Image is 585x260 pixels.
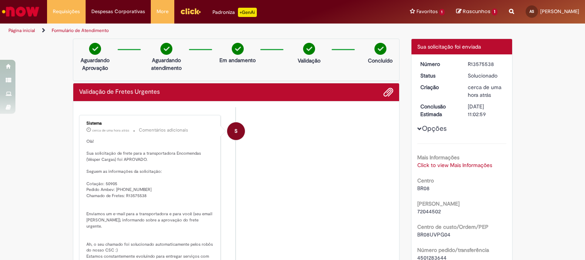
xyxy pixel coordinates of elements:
b: Mais Informações [417,154,459,161]
dt: Criação [415,83,462,91]
h2: Validação de Fretes Urgentes Histórico de tíquete [79,89,160,96]
div: Solucionado [468,72,504,79]
dt: Status [415,72,462,79]
div: Padroniza [212,8,257,17]
span: Despesas Corporativas [91,8,145,15]
p: Validação [298,57,320,64]
span: Rascunhos [463,8,491,15]
dt: Conclusão Estimada [415,103,462,118]
ul: Trilhas de página [6,24,384,38]
span: AS [529,9,534,14]
a: Click to view Mais Informações [417,162,492,169]
span: More [157,8,169,15]
img: check-circle-green.png [374,43,386,55]
span: BR08 [417,185,430,192]
span: 72044502 [417,208,441,215]
b: Número pedido/transferência [417,246,489,253]
a: Rascunhos [456,8,497,15]
span: [PERSON_NAME] [540,8,579,15]
b: [PERSON_NAME] [417,200,460,207]
a: Página inicial [8,27,35,34]
span: Requisições [53,8,80,15]
time: 29/09/2025 10:03:00 [92,128,129,133]
time: 29/09/2025 10:02:55 [468,84,501,98]
div: System [227,122,245,140]
span: S [234,122,238,140]
div: Sistema [86,121,215,126]
p: Concluído [368,57,393,64]
span: Favoritos [416,8,438,15]
p: Aguardando Aprovação [76,56,114,72]
p: Em andamento [219,56,256,64]
small: Comentários adicionais [139,127,188,133]
span: cerca de uma hora atrás [468,84,501,98]
span: BR08UVPG04 [417,231,450,238]
b: Centro [417,177,434,184]
dt: Número [415,60,462,68]
div: 29/09/2025 10:02:55 [468,83,504,99]
img: check-circle-green.png [89,43,101,55]
span: 1 [439,9,445,15]
img: ServiceNow [1,4,40,19]
img: check-circle-green.png [303,43,315,55]
span: Sua solicitação foi enviada [417,43,481,50]
img: check-circle-green.png [232,43,244,55]
p: Aguardando atendimento [148,56,185,72]
div: R13575538 [468,60,504,68]
p: +GenAi [238,8,257,17]
img: click_logo_yellow_360x200.png [180,5,201,17]
a: Formulário de Atendimento [52,27,109,34]
button: Adicionar anexos [383,87,393,97]
div: [DATE] 11:02:59 [468,103,504,118]
span: cerca de uma hora atrás [92,128,129,133]
b: Centro de custo/Ordem/PEP [417,223,489,230]
span: 1 [492,8,497,15]
img: check-circle-green.png [160,43,172,55]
